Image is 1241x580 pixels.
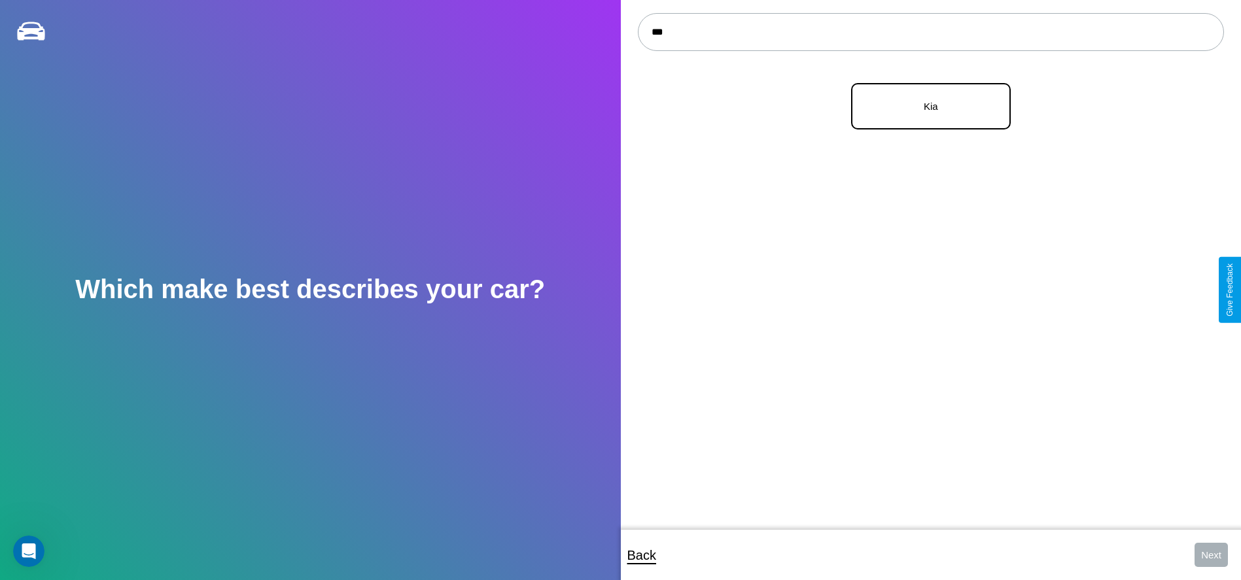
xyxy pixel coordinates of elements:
p: Kia [865,97,996,115]
button: Next [1195,543,1228,567]
div: Give Feedback [1225,264,1234,316]
iframe: Intercom live chat [13,536,44,567]
h2: Which make best describes your car? [75,275,545,304]
p: Back [627,543,656,567]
